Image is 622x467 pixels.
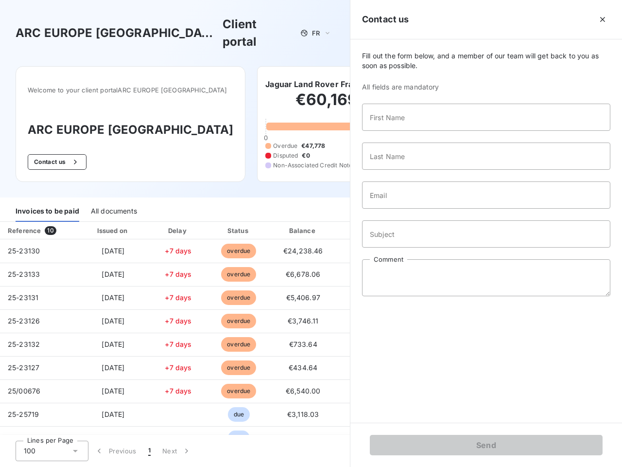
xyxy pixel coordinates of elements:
[8,433,38,442] span: 25/00717
[362,143,610,170] input: placeholder
[165,340,191,348] span: +7 days
[28,121,233,139] h3: ARC EUROPE [GEOGRAPHIC_DATA]
[362,82,610,92] span: All fields are mandatory
[362,181,610,209] input: placeholder
[289,363,317,372] span: €434.64
[286,293,320,302] span: €5,406.97
[28,86,233,94] span: Welcome to your client portal ARC EUROPE [GEOGRAPHIC_DATA]
[102,247,124,255] span: [DATE]
[8,340,40,348] span: 25-23132
[102,317,124,325] span: [DATE]
[370,435,603,455] button: Send
[151,226,206,235] div: Delay
[8,293,38,302] span: 25-23131
[8,317,40,325] span: 25-23126
[102,293,124,302] span: [DATE]
[273,142,297,150] span: Overdue
[272,226,335,235] div: Balance
[312,29,320,37] span: FR
[302,151,310,160] span: €0
[223,16,294,51] h3: Client portal
[45,226,56,235] span: 10
[339,226,388,235] div: PDF
[273,161,355,170] span: Non-Associated Credit Notes
[362,104,610,131] input: placeholder
[265,90,413,119] h2: €60,169.02
[24,446,35,456] span: 100
[8,363,39,372] span: 25-23127
[102,387,124,395] span: [DATE]
[102,270,124,278] span: [DATE]
[273,151,298,160] span: Disputed
[286,270,320,278] span: €6,678.06
[221,290,256,305] span: overdue
[287,410,319,418] span: €3,118.03
[286,387,320,395] span: €6,540.00
[88,441,142,461] button: Previous
[165,293,191,302] span: +7 days
[102,410,124,418] span: [DATE]
[165,387,191,395] span: +7 days
[8,410,39,418] span: 25-25719
[301,142,325,150] span: €47,778
[283,247,323,255] span: €24,238.46
[221,384,256,398] span: overdue
[165,363,191,372] span: +7 days
[8,387,40,395] span: 25/00676
[102,363,124,372] span: [DATE]
[221,267,256,282] span: overdue
[221,244,256,258] span: overdue
[228,431,250,445] span: due
[210,226,268,235] div: Status
[264,134,268,142] span: 0
[228,407,250,422] span: due
[142,441,156,461] button: 1
[286,433,320,442] span: €6,540.00
[288,317,318,325] span: €3,746.11
[156,441,197,461] button: Next
[16,201,79,222] div: Invoices to be paid
[16,24,219,42] h3: ARC EUROPE [GEOGRAPHIC_DATA]
[362,220,610,248] input: placeholder
[362,51,610,71] span: Fill out the form below, and a member of our team will get back to you as soon as possible.
[221,360,256,375] span: overdue
[8,227,41,234] div: Reference
[80,226,147,235] div: Issued on
[102,340,124,348] span: [DATE]
[289,340,317,348] span: €733.64
[8,270,40,278] span: 25-23133
[221,314,256,328] span: overdue
[265,78,413,90] h6: Jaguar Land Rover France SAS - CJLR
[165,317,191,325] span: +7 days
[102,433,124,442] span: [DATE]
[362,13,409,26] h5: Contact us
[165,270,191,278] span: +7 days
[28,154,86,170] button: Contact us
[91,201,137,222] div: All documents
[8,247,40,255] span: 25-23130
[165,247,191,255] span: +7 days
[221,337,256,352] span: overdue
[148,446,151,456] span: 1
